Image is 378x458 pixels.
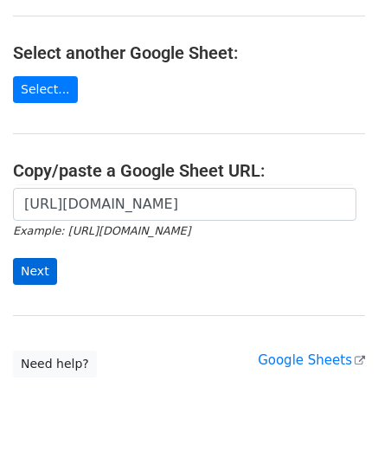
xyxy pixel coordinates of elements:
iframe: Chat Widget [292,375,378,458]
h4: Select another Google Sheet: [13,42,365,63]
a: Select... [13,76,78,103]
input: Next [13,258,57,285]
a: Need help? [13,351,97,377]
input: Paste your Google Sheet URL here [13,188,356,221]
small: Example: [URL][DOMAIN_NAME] [13,224,190,237]
a: Google Sheets [258,352,365,368]
h4: Copy/paste a Google Sheet URL: [13,160,365,181]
